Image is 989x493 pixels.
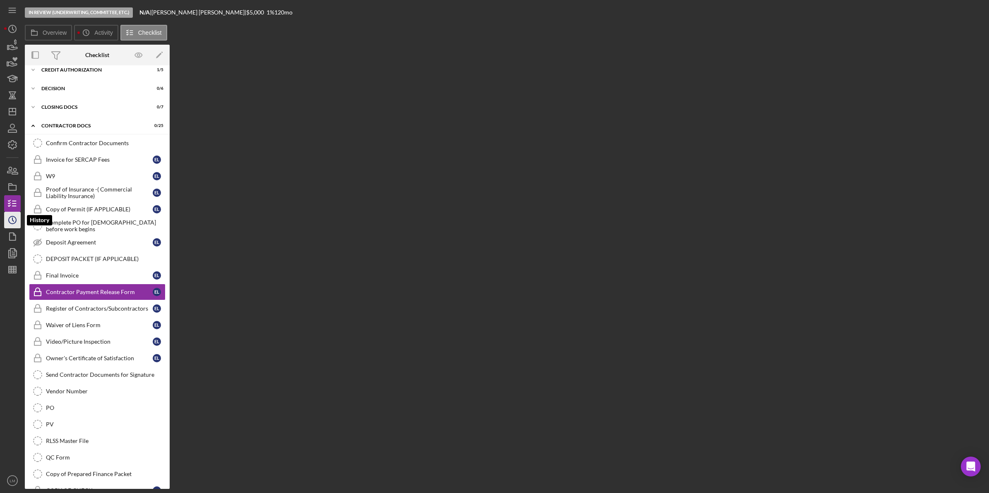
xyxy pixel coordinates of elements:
[29,350,166,366] a: Owner's Certificate of SatisfactionEL
[29,433,166,449] a: RLSS Master File
[46,186,153,199] div: Proof of Insurance -( Commercial Liability Insurance)
[266,9,274,16] div: 1 %
[29,284,166,300] a: Contractor Payment Release FormEL
[46,305,153,312] div: Register of Contractors/Subcontractors
[153,189,161,197] div: E L
[29,366,166,383] a: Send Contractor Documents for Signature
[153,304,161,313] div: E L
[29,383,166,400] a: Vendor Number
[139,9,151,16] div: |
[153,271,161,280] div: E L
[29,267,166,284] a: Final InvoiceEL
[274,9,293,16] div: 120 mo
[46,421,165,428] div: PV
[149,105,163,110] div: 0 / 7
[120,25,167,41] button: Checklist
[29,449,166,466] a: QC Form
[46,355,153,361] div: Owner's Certificate of Satisfaction
[153,238,161,247] div: E L
[10,479,15,483] text: LM
[46,371,165,378] div: Send Contractor Documents for Signature
[25,25,72,41] button: Overview
[29,416,166,433] a: PV
[46,140,165,146] div: Confirm Contractor Documents
[46,338,153,345] div: Video/Picture Inspection
[25,7,133,18] div: In Review (Underwriting, Committee, Etc.)
[41,86,143,91] div: Decision
[46,239,153,246] div: Deposit Agreement
[29,168,166,184] a: W9EL
[153,156,161,164] div: E L
[46,289,153,295] div: Contractor Payment Release Form
[46,454,165,461] div: QC Form
[29,251,166,267] a: DEPOSIT PACKET (IF APPLICABLE)
[29,300,166,317] a: Register of Contractors/SubcontractorsEL
[138,29,162,36] label: Checklist
[961,457,981,476] div: Open Intercom Messenger
[46,219,165,232] div: Complete PO for [DEMOGRAPHIC_DATA] before work begins
[29,201,166,218] a: Copy of Permit (IF APPLICABLE)EL
[29,466,166,482] a: Copy of Prepared Finance Packet
[85,52,109,58] div: Checklist
[153,205,161,213] div: E L
[153,337,161,346] div: E L
[153,321,161,329] div: E L
[46,256,165,262] div: DEPOSIT PACKET (IF APPLICABLE)
[29,333,166,350] a: Video/Picture InspectionEL
[46,388,165,395] div: Vendor Number
[149,123,163,128] div: 0 / 25
[153,172,161,180] div: E L
[29,400,166,416] a: PO
[46,438,165,444] div: RLSS Master File
[46,322,153,328] div: Waiver of Liens Form
[41,67,143,72] div: CREDIT AUTHORIZATION
[139,9,150,16] b: N/A
[29,151,166,168] a: Invoice for SERCAP FeesEL
[29,218,166,234] a: Complete PO for [DEMOGRAPHIC_DATA] before work begins
[41,123,143,128] div: Contractor Docs
[246,9,264,16] span: $5,000
[46,156,153,163] div: Invoice for SERCAP Fees
[46,173,153,179] div: W9
[29,234,166,251] a: Deposit AgreementEL
[43,29,67,36] label: Overview
[4,472,21,489] button: LM
[149,67,163,72] div: 1 / 5
[46,272,153,279] div: Final Invoice
[153,288,161,296] div: E L
[94,29,113,36] label: Activity
[74,25,118,41] button: Activity
[46,471,165,477] div: Copy of Prepared Finance Packet
[153,354,161,362] div: E L
[29,184,166,201] a: Proof of Insurance -( Commercial Liability Insurance)EL
[29,135,166,151] a: Confirm Contractor Documents
[29,317,166,333] a: Waiver of Liens FormEL
[41,105,143,110] div: CLOSING DOCS
[151,9,246,16] div: [PERSON_NAME] [PERSON_NAME] |
[46,404,165,411] div: PO
[46,206,153,213] div: Copy of Permit (IF APPLICABLE)
[149,86,163,91] div: 0 / 6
